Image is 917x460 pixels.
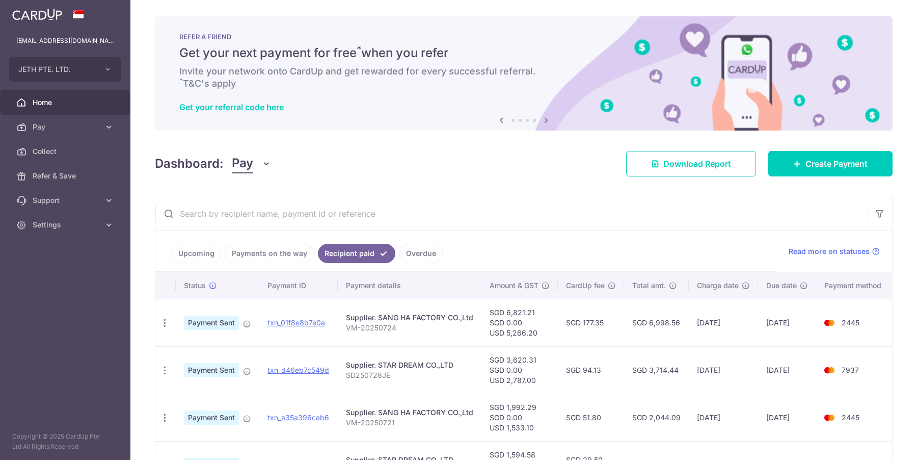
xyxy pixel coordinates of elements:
[267,413,329,422] a: txn_a35a396cab6
[179,65,868,90] h6: Invite your network onto CardUp and get rewarded for every successful referral. T&C's apply
[481,394,558,441] td: SGD 1,992.29 SGD 0.00 USD 1,533.10
[232,154,271,173] button: Pay
[179,102,284,112] a: Get your referral code here
[758,299,816,346] td: [DATE]
[566,280,605,291] span: CardUp fee
[267,318,325,327] a: txn_01f8e8b7e0a
[819,364,840,376] img: Bank Card
[346,360,473,370] div: Supplier. STAR DREAM CO.,LTD
[172,244,221,263] a: Upcoming
[33,195,100,206] span: Support
[155,155,224,173] h4: Dashboard:
[33,171,100,181] span: Refer & Save
[346,407,473,418] div: Supplier. SANG HA FACTORY CO.,Ltd
[768,151,893,176] a: Create Payment
[16,36,114,46] p: [EMAIL_ADDRESS][DOMAIN_NAME]
[9,57,121,82] button: JETH PTE. LTD.
[346,323,473,333] p: VM-20250724
[558,299,624,346] td: SGD 177.35
[259,272,338,299] th: Payment ID
[789,246,880,257] a: Read more on statuses
[33,97,100,108] span: Home
[766,280,797,291] span: Due date
[842,366,859,374] span: 7937
[179,33,868,41] p: REFER A FRIEND
[626,151,756,176] a: Download Report
[18,64,94,74] span: JETH PTE. LTD.
[789,246,870,257] span: Read more on statuses
[624,346,689,394] td: SGD 3,714.44
[184,316,239,330] span: Payment Sent
[558,394,624,441] td: SGD 51.80
[632,280,666,291] span: Total amt.
[624,299,689,346] td: SGD 6,998.56
[225,244,314,263] a: Payments on the way
[184,363,239,377] span: Payment Sent
[33,220,100,230] span: Settings
[558,346,624,394] td: SGD 94.13
[33,146,100,157] span: Collect
[184,280,206,291] span: Status
[267,366,329,374] a: txn_d46eb7c549d
[346,313,473,323] div: Supplier. SANG HA FACTORY CO.,Ltd
[179,45,868,61] h5: Get your next payment for free when you refer
[184,411,239,425] span: Payment Sent
[490,280,538,291] span: Amount & GST
[842,318,859,327] span: 2445
[346,370,473,380] p: SD250728JE
[663,158,731,170] span: Download Report
[842,413,859,422] span: 2445
[318,244,395,263] a: Recipient paid
[481,299,558,346] td: SGD 6,821.21 SGD 0.00 USD 5,266.20
[816,272,894,299] th: Payment method
[338,272,481,299] th: Payment details
[481,346,558,394] td: SGD 3,620.31 SGD 0.00 USD 2,787.00
[689,394,758,441] td: [DATE]
[155,197,868,230] input: Search by recipient name, payment id or reference
[805,158,868,170] span: Create Payment
[155,16,893,131] img: RAF banner
[758,346,816,394] td: [DATE]
[689,299,758,346] td: [DATE]
[33,122,100,132] span: Pay
[232,154,253,173] span: Pay
[12,8,62,20] img: CardUp
[819,412,840,424] img: Bank Card
[697,280,739,291] span: Charge date
[819,317,840,329] img: Bank Card
[399,244,443,263] a: Overdue
[851,429,907,455] iframe: Opens a widget where you can find more information
[758,394,816,441] td: [DATE]
[689,346,758,394] td: [DATE]
[346,418,473,428] p: VM-20250721
[624,394,689,441] td: SGD 2,044.09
